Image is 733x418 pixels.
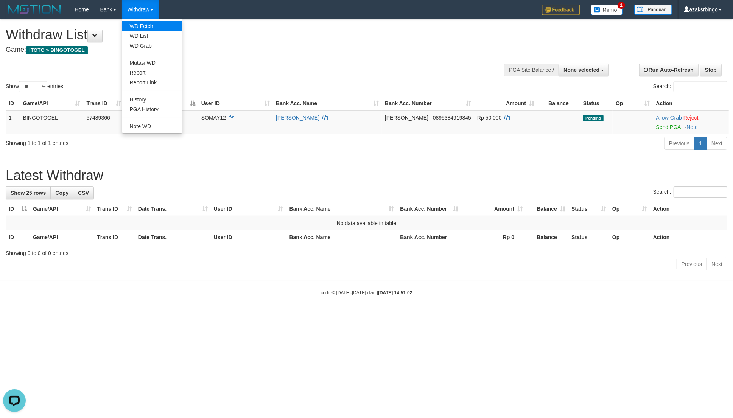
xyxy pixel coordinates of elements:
th: ID [6,230,30,244]
input: Search: [674,186,727,198]
a: 1 [694,137,707,150]
th: Status: activate to sort column ascending [568,202,609,216]
h1: Withdraw List [6,27,481,42]
a: Previous [677,258,707,270]
div: PGA Site Balance / [504,64,559,76]
img: panduan.png [634,5,672,15]
a: Next [707,258,727,270]
a: Report Link [122,78,182,87]
strong: [DATE] 14:51:02 [378,290,412,295]
th: Date Trans.: activate to sort column ascending [135,202,211,216]
th: Bank Acc. Number [397,230,461,244]
a: History [122,95,182,104]
a: CSV [73,186,94,199]
th: Status [580,96,613,110]
span: ITOTO > BINGOTOGEL [26,46,88,54]
th: Game/API [30,230,94,244]
span: Copy 0895384919845 to clipboard [433,115,471,121]
img: MOTION_logo.png [6,4,63,15]
th: Action [650,230,727,244]
th: Date Trans. [135,230,211,244]
th: Op: activate to sort column ascending [609,202,650,216]
label: Search: [653,81,727,92]
a: Send PGA [656,124,681,130]
a: Report [122,68,182,78]
div: Showing 1 to 1 of 1 entries [6,136,300,147]
span: SOMAY12 [201,115,226,121]
th: Bank Acc. Name [286,230,397,244]
a: [PERSON_NAME] [276,115,319,121]
a: Reject [683,115,699,121]
span: Show 25 rows [11,190,46,196]
th: ID: activate to sort column descending [6,202,30,216]
a: Stop [700,64,722,76]
th: Trans ID: activate to sort column ascending [94,202,135,216]
th: Amount: activate to sort column ascending [474,96,537,110]
button: Open LiveChat chat widget [3,3,26,26]
a: WD Grab [122,41,182,51]
th: Trans ID: activate to sort column ascending [84,96,124,110]
td: 1 [6,110,20,134]
span: CSV [78,190,89,196]
a: Show 25 rows [6,186,51,199]
img: Feedback.jpg [542,5,580,15]
span: Rp 50.000 [477,115,502,121]
th: Status [568,230,609,244]
th: Balance [526,230,568,244]
a: Note [687,124,698,130]
a: Previous [664,137,694,150]
a: WD List [122,31,182,41]
th: Action [650,202,727,216]
th: User ID: activate to sort column ascending [211,202,286,216]
th: ID [6,96,20,110]
a: PGA History [122,104,182,114]
div: Showing 0 to 0 of 0 entries [6,246,727,257]
th: Game/API: activate to sort column ascending [30,202,94,216]
td: BINGOTOGEL [20,110,84,134]
th: User ID [211,230,286,244]
th: Amount: activate to sort column ascending [461,202,526,216]
input: Search: [674,81,727,92]
h4: Game: [6,46,481,54]
th: User ID: activate to sort column ascending [198,96,273,110]
td: No data available in table [6,216,727,230]
h1: Latest Withdraw [6,168,727,183]
th: Action [653,96,729,110]
label: Show entries [6,81,63,92]
a: Mutasi WD [122,58,182,68]
th: Op [609,230,650,244]
button: None selected [559,64,609,76]
th: Bank Acc. Number: activate to sort column ascending [397,202,461,216]
a: WD Fetch [122,21,182,31]
a: Allow Grab [656,115,682,121]
a: Run Auto-Refresh [639,64,699,76]
span: Pending [583,115,604,121]
div: - - - [540,114,577,121]
th: Bank Acc. Number: activate to sort column ascending [382,96,474,110]
span: None selected [563,67,599,73]
span: 57489366 [87,115,110,121]
th: Bank Acc. Name: activate to sort column ascending [273,96,382,110]
span: Copy [55,190,68,196]
th: Trans ID [94,230,135,244]
th: Rp 0 [461,230,526,244]
select: Showentries [19,81,47,92]
th: Balance: activate to sort column ascending [526,202,568,216]
img: Button%20Memo.svg [591,5,623,15]
th: Balance [537,96,580,110]
th: Game/API: activate to sort column ascending [20,96,84,110]
th: Bank Acc. Name: activate to sort column ascending [286,202,397,216]
label: Search: [653,186,727,198]
a: Note WD [122,121,182,131]
th: Op: activate to sort column ascending [613,96,653,110]
span: [PERSON_NAME] [385,115,428,121]
td: · [653,110,729,134]
a: Copy [50,186,73,199]
small: code © [DATE]-[DATE] dwg | [321,290,412,295]
span: · [656,115,683,121]
a: Next [707,137,727,150]
span: 1 [618,2,626,9]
